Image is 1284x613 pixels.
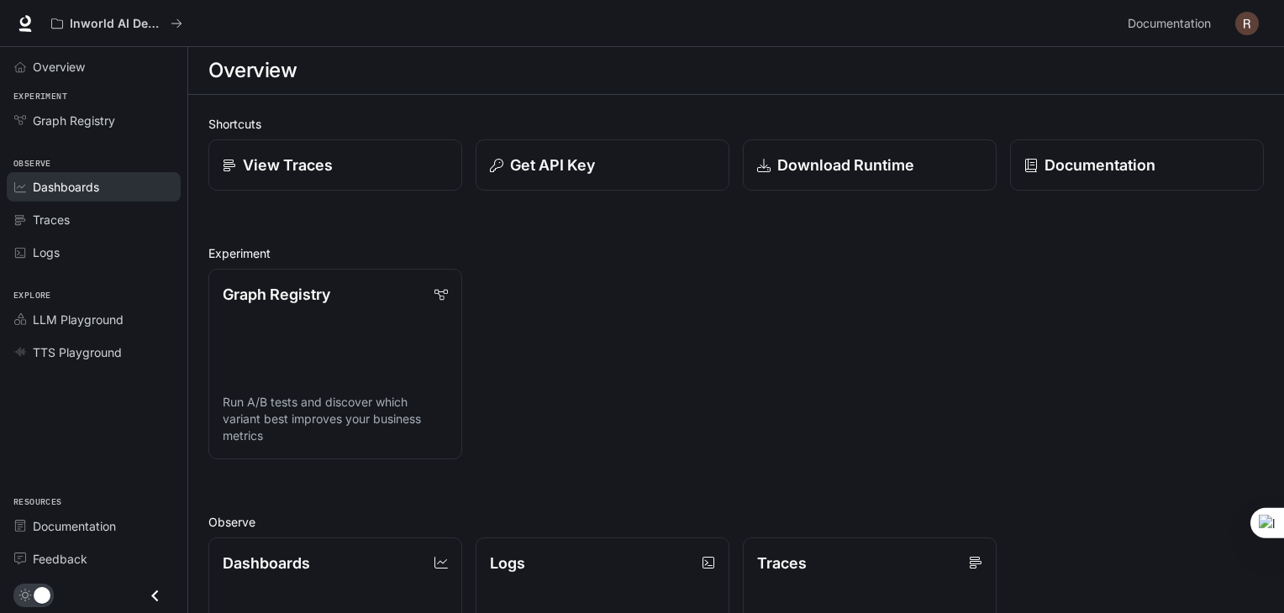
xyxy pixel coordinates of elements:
button: User avatar [1230,7,1264,40]
span: Overview [33,58,85,76]
a: Documentation [7,511,181,541]
h2: Experiment [208,244,1264,262]
p: Graph Registry [223,283,330,306]
a: Dashboards [7,172,181,202]
span: Dark mode toggle [34,585,50,604]
span: LLM Playground [33,311,124,328]
h2: Observe [208,513,1264,531]
a: Graph RegistryRun A/B tests and discover which variant best improves your business metrics [208,269,462,459]
a: View Traces [208,139,462,191]
h2: Shortcuts [208,115,1264,133]
p: Traces [757,552,807,574]
p: Documentation [1045,154,1155,176]
a: Download Runtime [743,139,997,191]
span: Dashboards [33,178,99,196]
a: Documentation [1121,7,1223,40]
a: Logs [7,238,181,267]
a: LLM Playground [7,305,181,334]
img: User avatar [1235,12,1259,35]
p: Logs [490,552,525,574]
a: Documentation [1010,139,1264,191]
h1: Overview [208,54,297,87]
p: Inworld AI Demos [70,17,164,31]
a: Overview [7,52,181,81]
button: Close drawer [136,579,174,613]
span: Traces [33,211,70,228]
a: Traces [7,205,181,234]
p: Download Runtime [777,154,914,176]
a: Graph Registry [7,106,181,135]
span: Documentation [1128,13,1211,34]
button: All workspaces [44,7,190,40]
span: TTS Playground [33,343,122,361]
a: Feedback [7,544,181,574]
p: Dashboards [223,552,310,574]
span: Feedback [33,550,87,568]
a: TTS Playground [7,338,181,367]
p: Run A/B tests and discover which variant best improves your business metrics [223,394,448,444]
span: Logs [33,244,60,261]
p: View Traces [243,154,333,176]
span: Documentation [33,517,116,535]
span: Graph Registry [33,112,115,129]
p: Get API Key [510,154,595,176]
button: Get API Key [476,139,729,191]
